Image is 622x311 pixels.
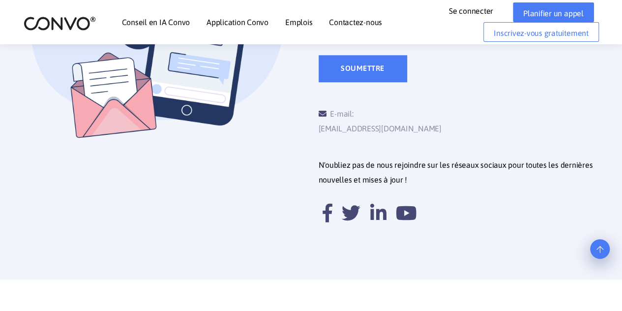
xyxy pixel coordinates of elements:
[330,109,353,118] font: E-mail:
[449,2,508,18] a: Se connecter
[319,160,593,169] font: N'oubliez pas de nous rejoindre sur les réseaux sociaux pour toutes les dernières
[24,16,96,31] img: logo_2.png
[285,18,312,26] a: Emplois
[319,124,442,133] font: [EMAIL_ADDRESS][DOMAIN_NAME]
[483,22,599,42] a: Inscrivez-vous gratuitement
[329,18,382,26] a: Contactez-nous
[207,18,268,27] font: Application Convo
[122,18,190,27] font: Conseil en IA Convo
[329,18,382,27] font: Contactez-nous
[319,55,407,82] input: Soumettre
[319,122,442,136] a: [EMAIL_ADDRESS][DOMAIN_NAME]
[513,2,594,22] a: Planifier un appel
[523,9,584,18] font: Planifier un appel
[207,18,268,26] a: Application Convo
[319,175,408,184] font: nouvelles et mises à jour !
[449,6,493,15] font: Se connecter
[122,18,190,26] a: Conseil en IA Convo
[285,18,312,27] font: Emplois
[494,29,589,37] font: Inscrivez-vous gratuitement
